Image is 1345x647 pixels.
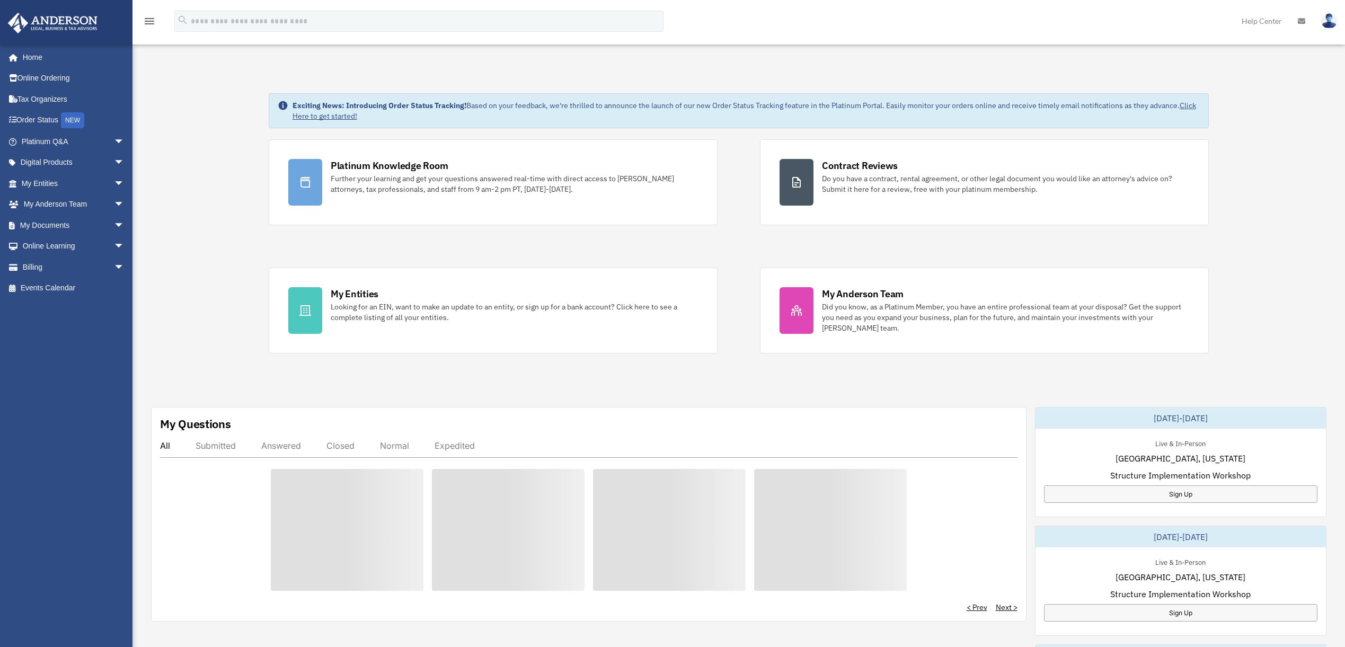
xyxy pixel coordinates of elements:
a: My Anderson Teamarrow_drop_down [7,194,140,215]
div: [DATE]-[DATE] [1036,526,1326,547]
span: Structure Implementation Workshop [1110,469,1251,482]
div: Live & In-Person [1147,437,1214,448]
div: [DATE]-[DATE] [1036,407,1326,429]
div: Do you have a contract, rental agreement, or other legal document you would like an attorney's ad... [822,173,1189,194]
div: My Entities [331,287,378,300]
div: Contract Reviews [822,159,898,172]
div: Based on your feedback, we're thrilled to announce the launch of our new Order Status Tracking fe... [293,100,1200,121]
a: Next > [996,602,1017,613]
div: Platinum Knowledge Room [331,159,448,172]
a: Platinum Knowledge Room Further your learning and get your questions answered real-time with dire... [269,139,718,225]
div: Did you know, as a Platinum Member, you have an entire professional team at your disposal? Get th... [822,302,1189,333]
a: Order StatusNEW [7,110,140,131]
a: Platinum Q&Aarrow_drop_down [7,131,140,152]
span: [GEOGRAPHIC_DATA], [US_STATE] [1116,452,1245,465]
a: Online Ordering [7,68,140,89]
a: Online Learningarrow_drop_down [7,236,140,257]
a: Contract Reviews Do you have a contract, rental agreement, or other legal document you would like... [760,139,1209,225]
img: User Pic [1321,13,1337,29]
a: Click Here to get started! [293,101,1196,121]
strong: Exciting News: Introducing Order Status Tracking! [293,101,466,110]
i: search [177,14,189,26]
a: Billingarrow_drop_down [7,256,140,278]
span: arrow_drop_down [114,215,135,236]
div: Submitted [196,440,236,451]
span: arrow_drop_down [114,173,135,194]
span: arrow_drop_down [114,256,135,278]
div: Normal [380,440,409,451]
img: Anderson Advisors Platinum Portal [5,13,101,33]
div: All [160,440,170,451]
span: arrow_drop_down [114,152,135,174]
span: [GEOGRAPHIC_DATA], [US_STATE] [1116,571,1245,583]
div: Answered [261,440,301,451]
div: My Questions [160,416,231,432]
a: menu [143,19,156,28]
a: Sign Up [1044,604,1318,622]
i: menu [143,15,156,28]
a: Tax Organizers [7,88,140,110]
div: My Anderson Team [822,287,904,300]
div: Closed [326,440,355,451]
span: arrow_drop_down [114,131,135,153]
a: < Prev [967,602,987,613]
div: NEW [61,112,84,128]
a: Events Calendar [7,278,140,299]
div: Looking for an EIN, want to make an update to an entity, or sign up for a bank account? Click her... [331,302,698,323]
a: My Entitiesarrow_drop_down [7,173,140,194]
a: My Anderson Team Did you know, as a Platinum Member, you have an entire professional team at your... [760,268,1209,353]
div: Live & In-Person [1147,556,1214,567]
span: Structure Implementation Workshop [1110,588,1251,600]
div: Expedited [435,440,475,451]
div: Further your learning and get your questions answered real-time with direct access to [PERSON_NAM... [331,173,698,194]
a: Digital Productsarrow_drop_down [7,152,140,173]
a: Home [7,47,135,68]
a: My Documentsarrow_drop_down [7,215,140,236]
span: arrow_drop_down [114,236,135,258]
a: Sign Up [1044,485,1318,503]
a: My Entities Looking for an EIN, want to make an update to an entity, or sign up for a bank accoun... [269,268,718,353]
span: arrow_drop_down [114,194,135,216]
